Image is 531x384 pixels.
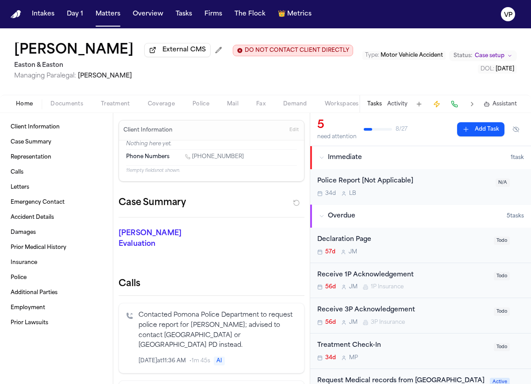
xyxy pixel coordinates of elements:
span: Todo [494,237,510,245]
span: L B [349,190,356,197]
div: Declaration Page [317,235,489,245]
span: 1 task [511,154,524,161]
button: External CMS [144,43,211,57]
div: Receive 3P Acknowledgement [317,305,489,315]
div: 5 [317,118,357,132]
a: Home [11,10,21,19]
h2: Easton & Easton [14,60,353,71]
div: need attention [317,133,357,140]
button: Edit DOL: 2025-07-23 [478,65,517,74]
div: Treatment Check-In [317,341,489,351]
p: [PERSON_NAME] Evaluation [119,228,173,249]
button: The Flock [231,6,269,22]
div: Police Report [Not Applicable] [317,176,490,186]
button: Edit matter name [14,43,134,58]
span: [DATE] at 11:36 AM [139,357,186,365]
span: Phone Numbers [126,153,169,160]
span: Documents [50,101,83,108]
button: Edit [287,123,301,137]
span: Treatment [101,101,130,108]
a: Case Summary [7,135,106,149]
span: External CMS [162,46,206,54]
button: Edit client contact restriction [233,45,353,56]
span: Case setup [475,52,504,59]
span: 1P Insurance [371,283,404,291]
h2: Case Summary [119,196,186,210]
button: Tasks [367,101,382,108]
span: Todo [494,272,510,280]
button: Create Immediate Task [431,98,443,110]
button: Add Task [413,98,425,110]
span: Fax [256,101,265,108]
span: J M [349,248,357,256]
span: AI [214,357,225,365]
button: crownMetrics [274,6,315,22]
span: J M [349,319,358,326]
a: Prior Medical History [7,240,106,255]
button: Add Task [457,122,504,136]
span: Demand [283,101,307,108]
a: Prior Lawsuits [7,316,106,330]
span: [PERSON_NAME] [78,73,132,79]
button: Make a Call [448,98,461,110]
button: Overdue5tasks [310,205,531,228]
span: Assistant [493,101,517,108]
a: Firms [201,6,226,22]
span: Todo [494,343,510,351]
span: Managing Paralegal: [14,73,76,79]
span: 5 task s [507,213,524,220]
h3: Client Information [122,127,174,134]
span: 34d [325,354,336,361]
p: 11 empty fields not shown. [126,167,297,174]
a: Insurance [7,256,106,270]
button: Change status from Case setup [449,50,517,61]
a: Calls [7,165,106,179]
span: Coverage [148,101,175,108]
h2: Calls [119,278,304,290]
span: Motor Vehicle Accident [381,53,443,58]
span: • 1m 45s [189,357,210,365]
div: Open task: Receive 3P Acknowledgement [310,298,531,334]
a: Overview [129,6,167,22]
span: Status: [454,52,472,59]
span: Todo [494,307,510,316]
a: Letters [7,180,106,194]
span: N/A [496,178,510,187]
span: DO NOT CONTACT CLIENT DIRECTLY [245,47,349,54]
p: Contacted Pomona Police Department to request police report for [PERSON_NAME]; advised to contact... [139,310,297,351]
a: Police [7,271,106,285]
span: DOL : [481,66,494,72]
button: Assistant [484,101,517,108]
p: Nothing here yet. [126,140,297,149]
div: Open task: Declaration Page [310,228,531,263]
a: Client Information [7,120,106,134]
button: Edit Type: Motor Vehicle Accident [362,51,446,60]
span: Home [16,101,33,108]
span: [DATE] [496,66,514,72]
span: Type : [365,53,379,58]
button: Day 1 [63,6,87,22]
span: 56d [325,319,336,326]
a: Representation [7,150,106,164]
span: Immediate [328,153,362,162]
a: Employment [7,301,106,315]
button: Tasks [172,6,196,22]
span: 34d [325,190,336,197]
span: 8 / 27 [396,126,408,133]
span: Workspaces [325,101,359,108]
button: Intakes [28,6,58,22]
a: Accident Details [7,210,106,225]
span: J M [349,283,358,291]
div: Receive 1P Acknowledgement [317,270,489,280]
button: Matters [92,6,124,22]
a: Damages [7,225,106,240]
span: Edit [289,127,299,133]
span: 57d [325,248,335,256]
img: Finch Logo [11,10,21,19]
span: 3P Insurance [371,319,405,326]
div: Open task: Police Report [Not Applicable] [310,169,531,204]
